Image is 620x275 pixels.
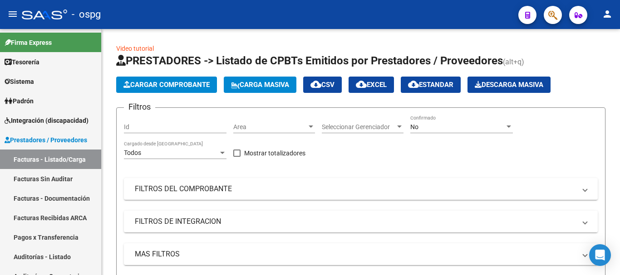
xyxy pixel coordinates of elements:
[310,81,335,89] span: CSV
[233,123,307,131] span: Area
[5,77,34,87] span: Sistema
[72,5,101,24] span: - ospg
[322,123,395,131] span: Seleccionar Gerenciador
[116,45,154,52] a: Video tutorial
[244,148,305,159] span: Mostrar totalizadores
[7,9,18,19] mat-icon: menu
[310,79,321,90] mat-icon: cloud_download
[123,81,210,89] span: Cargar Comprobante
[356,79,367,90] mat-icon: cloud_download
[5,116,89,125] span: Integración (discapacidad)
[135,217,576,227] mat-panel-title: FILTROS DE INTEGRACION
[124,178,598,200] mat-expansion-panel-header: FILTROS DEL COMPROBANTE
[135,249,576,259] mat-panel-title: MAS FILTROS
[589,244,611,266] div: Open Intercom Messenger
[408,79,419,90] mat-icon: cloud_download
[5,135,87,145] span: Prestadores / Proveedores
[503,58,524,66] span: (alt+q)
[116,77,217,93] button: Cargar Comprobante
[124,149,141,156] span: Todos
[467,77,551,93] app-download-masive: Descarga masiva de comprobantes (adjuntos)
[124,243,598,265] mat-expansion-panel-header: MAS FILTROS
[224,77,296,93] button: Carga Masiva
[410,123,418,130] span: No
[303,77,342,93] button: CSV
[124,211,598,232] mat-expansion-panel-header: FILTROS DE INTEGRACION
[408,81,453,89] span: Estandar
[124,101,155,113] h3: Filtros
[401,77,461,93] button: Estandar
[467,77,551,93] button: Descarga Masiva
[349,77,394,93] button: EXCEL
[356,81,387,89] span: EXCEL
[231,81,289,89] span: Carga Masiva
[5,57,39,67] span: Tesorería
[602,9,613,19] mat-icon: person
[5,38,52,48] span: Firma Express
[475,81,543,89] span: Descarga Masiva
[135,184,576,194] mat-panel-title: FILTROS DEL COMPROBANTE
[116,54,503,67] span: PRESTADORES -> Listado de CPBTs Emitidos por Prestadores / Proveedores
[5,96,34,106] span: Padrón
